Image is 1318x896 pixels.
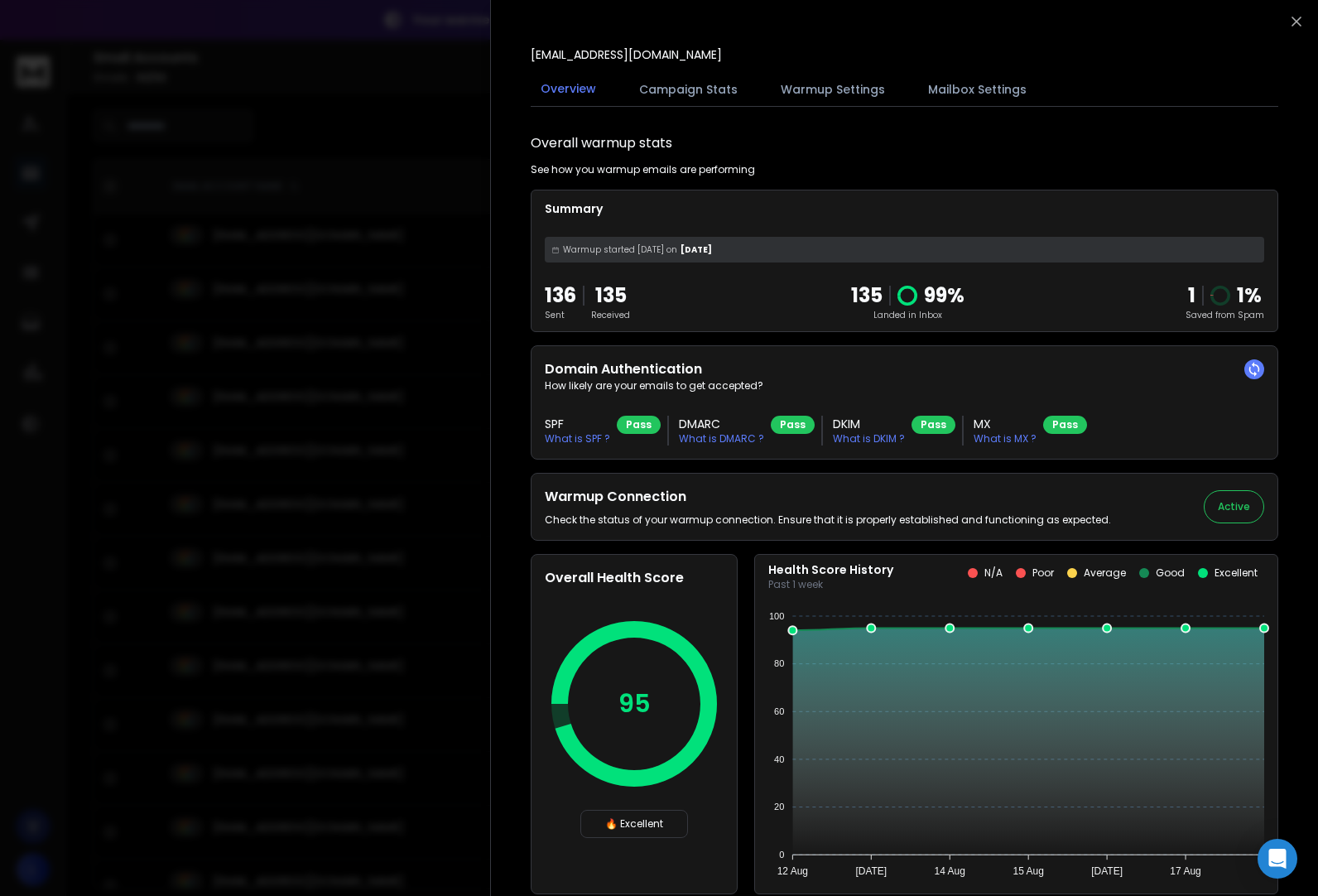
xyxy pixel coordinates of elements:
p: 135 [851,282,883,309]
button: Mailbox Settings [918,71,1037,108]
tspan: 14 Aug [935,865,965,877]
p: What is SPF ? [545,432,610,446]
div: Pass [771,416,815,434]
tspan: 80 [774,658,784,668]
tspan: 0 [779,850,784,860]
p: Summary [545,200,1264,217]
tspan: 17 Aug [1170,865,1200,877]
button: Campaign Stats [629,71,748,108]
p: See how you warmup emails are performing [531,163,755,176]
div: Pass [617,416,661,434]
p: [EMAIL_ADDRESS][DOMAIN_NAME] [531,46,722,63]
tspan: 12 Aug [777,865,808,877]
p: 136 [545,282,576,309]
p: Health Score History [768,561,893,578]
tspan: 40 [774,754,784,764]
p: What is DMARC ? [679,432,764,446]
p: Poor [1032,566,1054,580]
p: Received [591,309,630,321]
h2: Warmup Connection [545,487,1111,507]
tspan: [DATE] [855,865,887,877]
p: What is DKIM ? [833,432,905,446]
strong: 1 [1188,282,1195,309]
p: Excellent [1215,566,1258,580]
p: 99 % [924,282,964,309]
h3: DMARC [679,416,764,432]
button: Warmup Settings [771,71,895,108]
p: Past 1 week [768,578,893,591]
p: How likely are your emails to get accepted? [545,379,1264,393]
h3: SPF [545,416,610,432]
button: Active [1204,490,1264,523]
tspan: 100 [769,611,784,621]
div: Pass [912,416,955,434]
tspan: 20 [774,802,784,812]
p: 135 [591,282,630,309]
p: Good [1156,566,1185,580]
div: [DATE] [545,237,1264,263]
p: Check the status of your warmup connection. Ensure that it is properly established and functionin... [545,513,1111,527]
div: Pass [1043,416,1087,434]
p: Saved from Spam [1186,309,1264,321]
span: Warmup started [DATE] on [563,243,677,256]
h2: Overall Health Score [545,568,724,588]
div: 🔥 Excellent [580,810,688,838]
h1: Overall warmup stats [531,133,672,153]
div: Open Intercom Messenger [1258,839,1297,879]
button: Overview [531,70,606,108]
h2: Domain Authentication [545,359,1264,379]
p: 1 % [1237,282,1262,309]
p: Sent [545,309,576,321]
h3: MX [974,416,1037,432]
p: N/A [984,566,1003,580]
p: Average [1084,566,1126,580]
h3: DKIM [833,416,905,432]
p: Landed in Inbox [851,309,964,321]
tspan: 15 Aug [1013,865,1043,877]
tspan: 60 [774,706,784,716]
p: 95 [618,689,651,719]
tspan: [DATE] [1091,865,1123,877]
p: What is MX ? [974,432,1037,446]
